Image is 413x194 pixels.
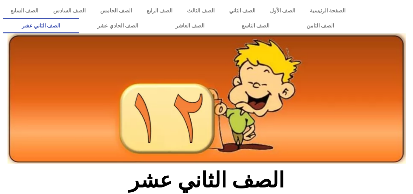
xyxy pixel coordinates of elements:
a: الصف التاسع [223,18,288,33]
a: الصف الحادي عشر [79,18,157,33]
a: الصفحة الرئيسية [302,3,353,18]
a: الصف السابع [3,3,46,18]
a: الصف العاشر [157,18,223,33]
a: الصف الثاني عشر [3,18,79,33]
a: الصف السادس [46,3,93,18]
a: الصف الثالث [180,3,222,18]
h2: الصف الثاني عشر [99,168,314,193]
a: الصف الخامس [93,3,139,18]
a: الصف الأول [262,3,302,18]
a: الصف الثامن [288,18,353,33]
a: الصف الثاني [222,3,262,18]
a: الصف الرابع [139,3,180,18]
